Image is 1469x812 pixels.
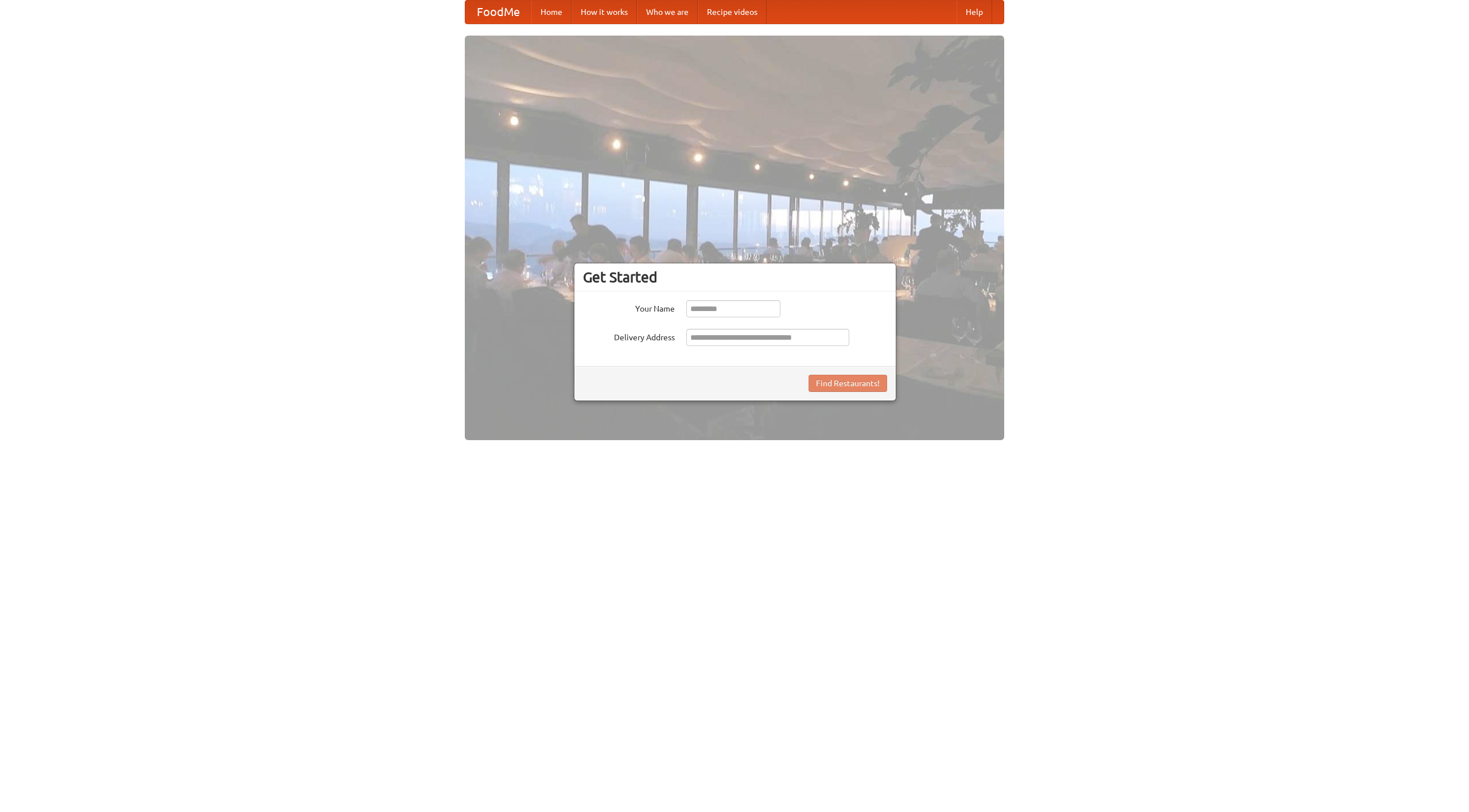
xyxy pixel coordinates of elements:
a: Recipe videos [698,1,767,24]
h3: Get Started [583,269,887,286]
a: Home [531,1,572,24]
a: How it works [572,1,637,24]
button: Find Restaurants! [809,375,887,392]
a: FoodMe [465,1,531,24]
a: Help [957,1,992,24]
label: Your Name [583,300,675,314]
label: Delivery Address [583,329,675,343]
a: Who we are [637,1,698,24]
